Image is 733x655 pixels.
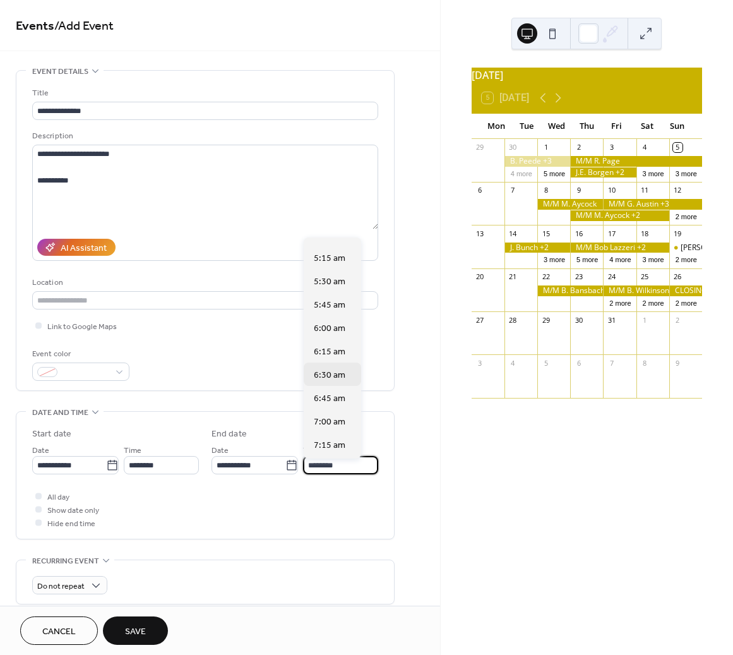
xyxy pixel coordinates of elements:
[640,315,650,325] div: 1
[673,186,682,195] div: 12
[537,285,603,296] div: M/M B. Bansbach +3
[669,285,702,296] div: CLOSING DAY
[32,65,88,78] span: Event details
[37,579,85,594] span: Do not repeat
[670,167,702,178] button: 3 more
[604,297,636,308] button: 2 more
[539,253,570,264] button: 3 more
[103,616,168,645] button: Save
[47,504,99,517] span: Show date only
[670,253,702,264] button: 2 more
[637,167,669,178] button: 3 more
[37,239,116,256] button: AI Assistant
[472,68,702,83] div: [DATE]
[314,275,345,289] span: 5:30 am
[542,114,572,139] div: Wed
[47,320,117,334] span: Link to Google Maps
[475,229,485,238] div: 13
[314,252,345,265] span: 5:15 am
[640,143,650,152] div: 4
[47,491,69,504] span: All day
[47,517,95,531] span: Hide end time
[574,186,583,195] div: 9
[607,272,616,282] div: 24
[673,143,682,152] div: 5
[571,114,602,139] div: Thu
[632,114,662,139] div: Sat
[574,358,583,368] div: 6
[314,416,345,429] span: 7:00 am
[32,347,127,361] div: Event color
[673,229,682,238] div: 19
[541,358,551,368] div: 5
[32,555,99,568] span: Recurring event
[670,297,702,308] button: 2 more
[602,114,632,139] div: Fri
[669,243,702,253] div: P. Zeckser +1 D/O
[607,186,616,195] div: 10
[482,114,512,139] div: Mon
[508,143,518,152] div: 30
[570,210,669,221] div: M/M M. Aycock +2
[574,143,583,152] div: 2
[541,272,551,282] div: 22
[607,358,616,368] div: 7
[125,625,146,639] span: Save
[506,167,537,178] button: 4 more
[640,358,650,368] div: 8
[508,358,518,368] div: 4
[32,129,376,143] div: Description
[574,315,583,325] div: 30
[475,143,485,152] div: 29
[124,444,141,457] span: Time
[574,229,583,238] div: 16
[54,14,114,39] span: / Add Event
[314,322,345,335] span: 6:00 am
[475,186,485,195] div: 6
[604,253,636,264] button: 4 more
[212,428,247,441] div: End date
[673,272,682,282] div: 26
[314,439,345,452] span: 7:15 am
[32,406,88,419] span: Date and time
[570,167,636,178] div: J.E. Borgen +2
[541,186,551,195] div: 8
[508,229,518,238] div: 14
[303,444,321,457] span: Time
[603,199,702,210] div: M/M G. Austin +3
[570,243,669,253] div: M/M Bob Lazzeri +2
[16,14,54,39] a: Events
[504,156,570,167] div: B. Peede +3
[42,625,76,639] span: Cancel
[640,229,650,238] div: 18
[475,358,485,368] div: 3
[673,315,682,325] div: 2
[475,272,485,282] div: 20
[508,186,518,195] div: 7
[603,285,669,296] div: M/M B. Wilkinson +1
[537,199,603,210] div: M/M M. Aycock
[662,114,692,139] div: Sun
[637,253,669,264] button: 3 more
[475,315,485,325] div: 27
[607,315,616,325] div: 31
[574,272,583,282] div: 23
[32,276,376,289] div: Location
[508,315,518,325] div: 28
[504,243,570,253] div: J. Bunch +2
[571,253,603,264] button: 5 more
[212,444,229,457] span: Date
[570,156,702,167] div: M/M R. Page
[314,369,345,382] span: 6:30 am
[607,229,616,238] div: 17
[541,143,551,152] div: 1
[314,392,345,406] span: 6:45 am
[541,315,551,325] div: 29
[32,428,71,441] div: Start date
[541,229,551,238] div: 15
[511,114,542,139] div: Tue
[20,616,98,645] button: Cancel
[314,299,345,312] span: 5:45 am
[640,272,650,282] div: 25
